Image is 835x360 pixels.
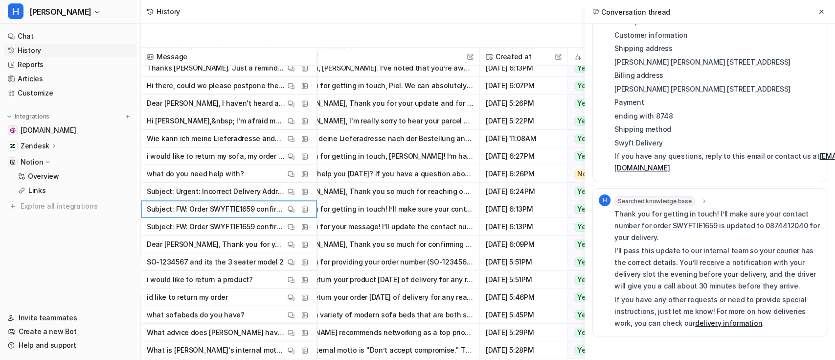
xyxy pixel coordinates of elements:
span: [DATE] 6:13PM [484,200,564,218]
button: Yes [568,147,628,165]
img: Zendesk [10,143,16,149]
span: Yes [574,134,593,144]
p: What advice does [PERSON_NAME] have for those looking to get into the industry? [147,324,285,341]
span: H [8,3,23,19]
a: Customize [4,86,136,100]
span: [DATE] 6:13PM [484,59,564,77]
a: Links [14,184,136,197]
span: Yes [574,328,593,337]
p: id like to return my order [147,288,228,306]
p: Thank you for getting in touch! I’ll make sure your contact number for order SWYFTIE1659 is updat... [614,208,821,243]
span: [DATE] 5:46PM [484,288,564,306]
button: Thank you, [PERSON_NAME]. I’ve noted that you’re away from the 14th and cannot accept delivery af... [283,59,474,77]
p: Dear [PERSON_NAME], Thank you for your quick response and for confirming the rescheduled delivery... [147,236,285,253]
span: [DATE] 5:51PM [484,253,564,271]
p: SO-1234567 and its the 3 seater model 2 [147,253,284,271]
span: Yes [574,345,593,355]
img: menu_add.svg [124,113,131,120]
p: Wie kann ich meine Lieferadresse ändern? [147,130,285,147]
button: No [568,165,628,183]
span: [DATE] 5:26PM [484,95,564,112]
p: Subject: FW: Order SWYFTIE1659 confirmed Description: Can you change the contact number for the b... [147,218,285,236]
p: If you have any other requests or need to provide special instructions, just let me know! For mor... [614,294,821,329]
a: delivery information [695,319,762,327]
button: Thank you for providing your order number (SO-1234567) and confirming it’s the Model 2 3-seater y... [283,253,474,271]
p: Links [28,186,46,195]
a: Create a new Bot [4,325,136,338]
span: Yes [574,187,593,196]
span: Yes [574,310,593,320]
h2: Conversation thread [592,7,670,17]
button: Yes [568,95,628,112]
span: [DATE] 5:51PM [484,271,564,288]
button: Yes [568,200,628,218]
span: No [574,169,590,179]
p: Overview [28,171,59,181]
button: Thank you for getting in touch! I’ll make sure your contact number for order SWYFTIE1659 is updat... [283,200,474,218]
span: Yes [574,81,593,91]
button: Hi [PERSON_NAME], Thank you so much for confirming your preference and for your flexibility regar... [283,236,474,253]
p: Dear [PERSON_NAME], I haven't heard anything but if I do I will send you an email.&nbsp; Please l... [147,95,285,112]
a: Explore all integrations [4,199,136,213]
button: Yes [568,253,628,271]
img: swyfthome.com [10,127,16,133]
button: Hi [PERSON_NAME], Thank you for your update and for letting us know you'll keep an eye out for an... [283,95,474,112]
p: i would like to return my sofa, my order is SO-12345678 Please can you arrange this to happen Tha... [147,147,285,165]
p: what do you need help with? [147,165,244,183]
button: Yes [568,341,628,359]
span: H [599,194,610,206]
span: Yes [574,151,593,161]
button: Thank you for getting in touch, [PERSON_NAME]! I’m happy to help arrange your sofa return. To get... [283,147,474,165]
button: Yes [568,288,628,306]
span: Yes [574,204,593,214]
span: [DATE] 6:27PM [484,147,564,165]
span: [DATE] 5:45PM [484,306,564,324]
button: Yes [568,236,628,253]
button: Hi [PERSON_NAME], Thank you so much for reaching out and letting us know about the delivery addre... [283,183,474,200]
p: Thanks [PERSON_NAME]. Just a reminder we are away from the 14th so cannot accept these after the ... [147,59,285,77]
a: swyfthome.com[DOMAIN_NAME] [4,123,136,137]
span: Created at [484,48,564,66]
a: Help and support [4,338,136,352]
button: Yes [568,112,628,130]
p: I’ll pass this update to our internal team so your courier has the correct details. You’ll receiv... [614,245,821,292]
span: Message [145,48,313,66]
p: Hi there, could we please postpone the delivery until [DATE]? Best regards&nbsp; &nbsp;Piel [PHON... [147,77,285,95]
span: [DATE] 5:29PM [484,324,564,341]
button: Yes [568,218,628,236]
button: Hi [PERSON_NAME], I'm really sorry to hear your parcel still hasn't arrived and that DHL tracking... [283,112,474,130]
button: You can return your order [DATE] of delivery for any reason, whether it's not the right fit, colo... [283,288,474,306]
button: Swyft's internal motto is "Don’t accept compromise." This phrase reflects their commitment to qua... [283,341,474,359]
button: Thank you for getting in touch, Piel. We can absolutely postpone your delivery to next week, [DAT... [283,77,474,95]
span: [DATE] 6:13PM [484,218,564,236]
span: Yes [574,275,593,285]
span: [DATE] 6:24PM [484,183,564,200]
button: We offer a variety of modern sofa beds that are both stylish and comfortable, perfect for guests ... [283,306,474,324]
span: Yes [574,222,593,232]
button: Thank you for your message! I’ll update the contact number for your delivery to 0874412040 as req... [283,218,474,236]
button: Integrations [4,112,52,121]
span: [DOMAIN_NAME] [21,125,76,135]
div: History [157,6,180,17]
button: Yes [568,59,628,77]
a: Chat [4,29,136,43]
a: Overview [14,169,136,183]
img: explore all integrations [8,201,18,211]
p: Integrations [15,113,49,120]
a: Reports [4,58,136,72]
p: Subject: FW: Order SWYFTIE1659 confirmed Description: Can you change the contact number for the b... [147,200,285,218]
span: Yes [574,98,593,108]
button: Yes [568,183,628,200]
span: Searched knowledge base [614,196,695,206]
button: Yes [568,130,628,147]
span: AI reply [281,48,475,66]
span: Yes [574,257,593,267]
span: Yes [574,240,593,249]
p: what sofabeds do you have? [147,306,245,324]
p: Zendesk [21,141,49,151]
button: You can return your product [DATE] of delivery for any reason—whether it’s the wrong colour, does... [283,271,474,288]
span: [DATE] 6:26PM [484,165,564,183]
span: Yes [574,292,593,302]
span: [DATE] 5:22PM [484,112,564,130]
span: [DATE] 6:07PM [484,77,564,95]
